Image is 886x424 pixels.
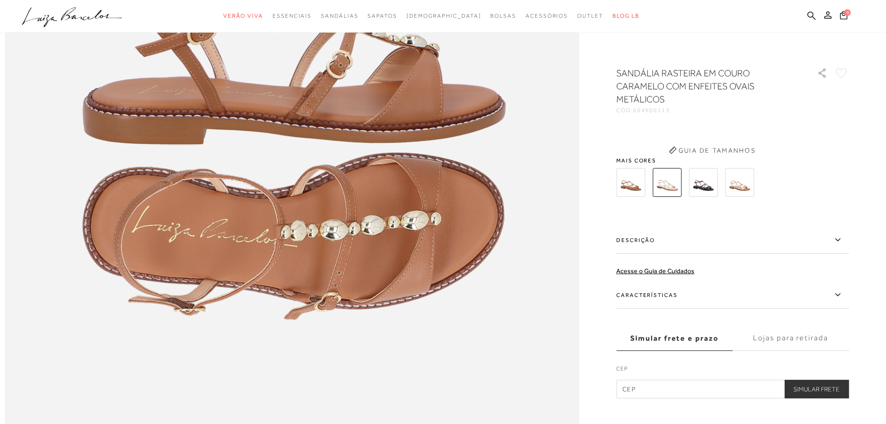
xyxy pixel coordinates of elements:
[616,108,802,113] div: CÓD:
[406,13,481,19] span: [DEMOGRAPHIC_DATA]
[577,7,603,25] a: categoryNavScreenReaderText
[526,13,568,19] span: Acessórios
[273,7,312,25] a: categoryNavScreenReaderText
[837,10,850,23] button: 0
[490,7,516,25] a: categoryNavScreenReaderText
[616,168,645,197] img: SANDÁLIA RASTEIRA EM COURO CARAMELO COM ENFEITES OVAIS METÁLICOS
[577,13,603,19] span: Outlet
[616,380,849,398] input: CEP
[223,7,263,25] a: categoryNavScreenReaderText
[613,7,640,25] a: BLOG LB
[689,168,718,197] img: SANDÁLIA RASTEIRA EM COURO PRETO COM ENFEITES OVAIS METÁLICOS
[273,13,312,19] span: Essenciais
[784,380,849,398] button: Simular Frete
[613,13,640,19] span: BLOG LB
[666,143,759,158] button: Guia de Tamanhos
[616,227,849,254] label: Descrição
[616,326,733,351] label: Simular frete e prazo
[223,13,263,19] span: Verão Viva
[321,7,358,25] a: categoryNavScreenReaderText
[406,7,481,25] a: noSubCategoriesText
[526,7,568,25] a: categoryNavScreenReaderText
[616,364,849,377] label: CEP
[321,13,358,19] span: Sandálias
[367,13,397,19] span: Sapatos
[616,67,791,106] h1: SANDÁLIA RASTEIRA EM COURO CARAMELO COM ENFEITES OVAIS METÁLICOS
[616,158,849,163] span: Mais cores
[367,7,397,25] a: categoryNavScreenReaderText
[633,107,670,114] span: 604900113
[616,267,694,275] a: Acesse o Guia de Cuidados
[490,13,516,19] span: Bolsas
[616,282,849,309] label: Características
[733,326,849,351] label: Lojas para retirada
[844,9,851,16] span: 0
[653,168,681,197] img: SANDÁLIA RASTEIRA EM COURO OFF WHITE COM ENFEITES OVAIS METÁLICOS
[725,168,754,197] img: SANDÁLIA RASTEIRA METALIZADA OURO COM ENFEITES OVAIS METÁLICOS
